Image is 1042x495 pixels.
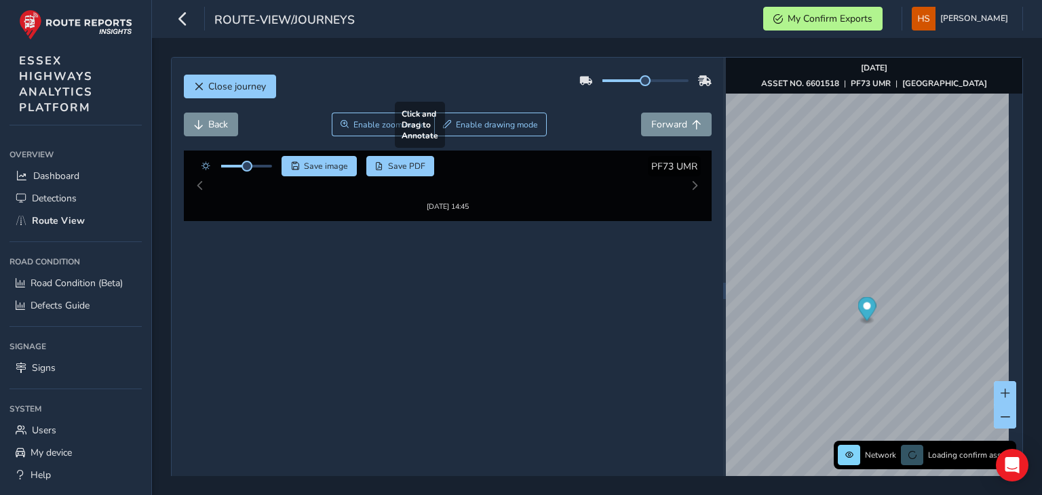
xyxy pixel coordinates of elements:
div: | | [761,78,987,89]
img: Thumbnail frame [406,171,489,184]
span: Enable drawing mode [456,119,538,130]
div: Overview [9,144,142,165]
span: Signs [32,361,56,374]
span: Users [32,424,56,437]
strong: [DATE] [861,62,887,73]
a: Users [9,419,142,441]
span: My Confirm Exports [788,12,872,25]
a: Defects Guide [9,294,142,317]
span: Route View [32,214,85,227]
button: Save [282,156,357,176]
span: Help [31,469,51,481]
div: [DATE] 14:45 [406,184,489,194]
button: PDF [366,156,435,176]
span: My device [31,446,72,459]
span: Road Condition (Beta) [31,277,123,290]
span: Save image [304,161,348,172]
button: Draw [434,113,547,136]
button: Back [184,113,238,136]
div: Signage [9,336,142,357]
img: diamond-layout [912,7,935,31]
a: Detections [9,187,142,210]
span: Dashboard [33,170,79,182]
span: Network [865,450,896,460]
span: Save PDF [388,161,425,172]
span: PF73 UMR [651,160,697,173]
button: Close journey [184,75,276,98]
button: Forward [641,113,712,136]
span: ESSEX HIGHWAYS ANALYTICS PLATFORM [19,53,93,115]
strong: ASSET NO. 6601518 [761,78,839,89]
div: Open Intercom Messenger [996,449,1028,481]
button: [PERSON_NAME] [912,7,1013,31]
div: Map marker [858,297,876,325]
span: Defects Guide [31,299,90,312]
span: route-view/journeys [214,12,355,31]
img: rr logo [19,9,132,40]
strong: PF73 UMR [851,78,891,89]
a: Signs [9,357,142,379]
div: System [9,399,142,419]
span: [PERSON_NAME] [940,7,1008,31]
span: Forward [651,118,687,131]
a: Help [9,464,142,486]
a: Route View [9,210,142,232]
a: My device [9,441,142,464]
div: Road Condition [9,252,142,272]
span: Enable zoom mode [353,119,425,130]
button: My Confirm Exports [763,7,883,31]
span: Back [208,118,228,131]
span: Detections [32,192,77,205]
a: Dashboard [9,165,142,187]
span: Close journey [208,80,266,93]
span: Loading confirm assets [928,450,1012,460]
a: Road Condition (Beta) [9,272,142,294]
strong: [GEOGRAPHIC_DATA] [902,78,987,89]
button: Zoom [332,113,434,136]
